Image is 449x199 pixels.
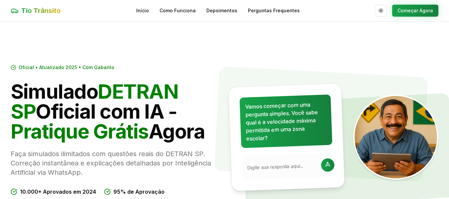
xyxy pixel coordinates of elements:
input: Digite sua resposta aqui... [247,162,317,171]
p: Vamos começar com uma pergunta simples. Você sabe qual é a velocidade máxima permitida em uma zon... [245,100,327,143]
span: Tio Trânsito [21,6,61,15]
span: DETRAN SP [11,79,178,123]
a: Depoimentos [206,7,237,14]
span: Oficial • Atualizado 2025 • Com Gabarito [19,64,114,71]
span: 10.000+ Aprovados em 2024 [20,188,96,196]
span: 95% de Aprovação [113,188,165,196]
p: Faça simulados ilimitados com questões reais do DETRAN SP. Correção instantânea e explicações det... [11,149,219,177]
button: Começar Agora [392,5,438,17]
a: Início [136,7,149,14]
a: Como Funciona [160,7,196,14]
a: Tio Trânsito [11,6,61,15]
img: Tio Trânsito [353,95,438,180]
a: Perguntas Frequentes [248,7,300,14]
h1: Simulado Oficial com IA - Agora [11,81,219,141]
span: Pratique Grátis [11,119,149,143]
